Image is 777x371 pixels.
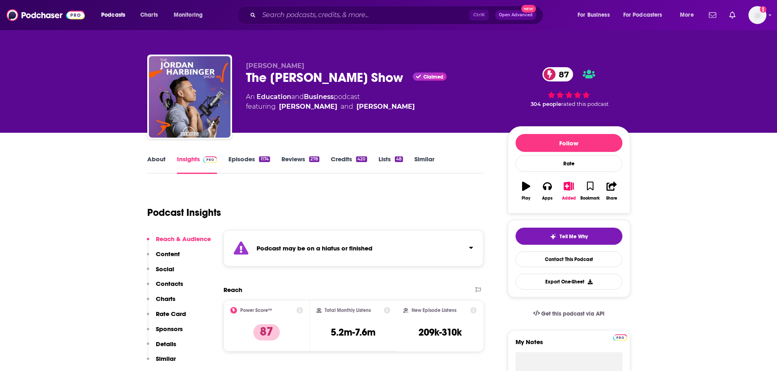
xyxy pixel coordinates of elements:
[623,9,662,21] span: For Podcasters
[147,340,176,355] button: Details
[203,156,217,163] img: Podchaser Pro
[356,156,367,162] div: 420
[572,9,620,22] button: open menu
[550,233,556,240] img: tell me why sparkle
[156,280,183,288] p: Contacts
[726,8,739,22] a: Show notifications dropdown
[560,233,588,240] span: Tell Me Why
[246,92,415,112] div: An podcast
[516,338,622,352] label: My Notes
[680,9,694,21] span: More
[516,274,622,290] button: Export One-Sheet
[149,56,230,138] img: The Jordan Harbinger Show
[508,62,630,112] div: 87 304 peoplerated this podcast
[156,265,174,273] p: Social
[7,7,85,23] img: Podchaser - Follow, Share and Rate Podcasts
[224,286,242,294] h2: Reach
[147,206,221,219] h1: Podcast Insights
[516,155,622,172] div: Rate
[331,326,376,338] h3: 5.2m-7.6m
[356,102,415,112] a: Gabriel Mizrahi
[156,355,176,362] p: Similar
[259,156,270,162] div: 1174
[562,196,576,201] div: Added
[281,155,319,174] a: Reviews278
[613,333,627,341] a: Pro website
[331,155,367,174] a: Credits420
[395,156,403,162] div: 48
[760,6,766,13] svg: Add a profile image
[558,176,579,206] button: Added
[244,6,551,24] div: Search podcasts, credits, & more...
[309,156,319,162] div: 278
[135,9,163,22] a: Charts
[246,102,415,112] span: featuring
[522,196,530,201] div: Play
[257,93,291,101] a: Education
[541,310,604,317] span: Get this podcast via API
[156,250,180,258] p: Content
[147,355,176,370] button: Similar
[542,196,553,201] div: Apps
[95,9,136,22] button: open menu
[516,228,622,245] button: tell me why sparkleTell Me Why
[748,6,766,24] img: User Profile
[168,9,213,22] button: open menu
[516,251,622,267] a: Contact This Podcast
[551,67,573,81] span: 87
[259,9,469,22] input: Search podcasts, credits, & more...
[156,310,186,318] p: Rate Card
[257,244,372,252] strong: Podcast may be on a hiatus or finished
[147,235,211,250] button: Reach & Audience
[423,75,443,79] span: Claimed
[537,176,558,206] button: Apps
[618,9,674,22] button: open menu
[379,155,403,174] a: Lists48
[341,102,353,112] span: and
[516,134,622,152] button: Follow
[578,9,610,21] span: For Business
[412,307,456,313] h2: New Episode Listens
[147,280,183,295] button: Contacts
[748,6,766,24] button: Show profile menu
[469,10,489,20] span: Ctrl K
[531,101,561,107] span: 304 people
[101,9,125,21] span: Podcasts
[495,10,536,20] button: Open AdvancedNew
[177,155,217,174] a: InsightsPodchaser Pro
[140,9,158,21] span: Charts
[521,5,536,13] span: New
[606,196,617,201] div: Share
[246,62,304,70] span: [PERSON_NAME]
[414,155,434,174] a: Similar
[156,295,175,303] p: Charts
[561,101,609,107] span: rated this podcast
[228,155,270,174] a: Episodes1174
[147,295,175,310] button: Charts
[224,230,484,266] section: Click to expand status details
[706,8,719,22] a: Show notifications dropdown
[147,325,183,340] button: Sponsors
[613,334,627,341] img: Podchaser Pro
[147,310,186,325] button: Rate Card
[516,176,537,206] button: Play
[156,325,183,333] p: Sponsors
[240,307,272,313] h2: Power Score™
[674,9,704,22] button: open menu
[527,304,611,324] a: Get this podcast via API
[418,326,462,338] h3: 209k-310k
[156,340,176,348] p: Details
[147,155,166,174] a: About
[748,6,766,24] span: Logged in as smeizlik
[147,250,180,265] button: Content
[580,176,601,206] button: Bookmark
[291,93,304,101] span: and
[542,67,573,81] a: 87
[147,265,174,280] button: Social
[325,307,371,313] h2: Total Monthly Listens
[253,324,280,340] p: 87
[499,13,533,17] span: Open Advanced
[601,176,622,206] button: Share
